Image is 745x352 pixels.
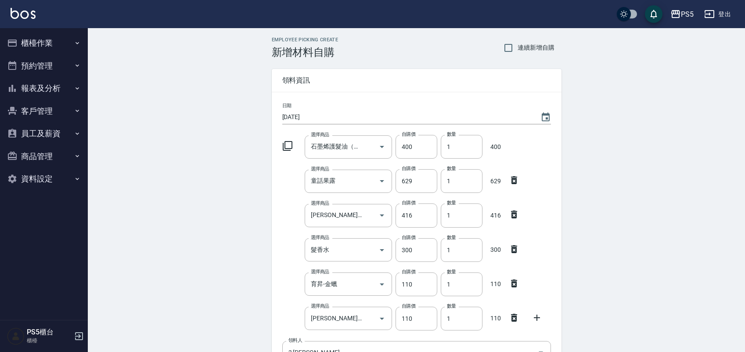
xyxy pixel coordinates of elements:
label: 日期 [282,102,292,109]
img: Logo [11,8,36,19]
button: 客戶管理 [4,100,84,123]
label: 自購價 [402,165,415,172]
button: Open [375,312,389,326]
button: 商品管理 [4,145,84,168]
button: 登出 [701,6,734,22]
p: 110 [486,279,505,289]
label: 選擇商品 [311,200,329,207]
label: 數量 [447,234,456,241]
input: YYYY/MM/DD [282,110,532,124]
p: 629 [486,177,505,186]
label: 選擇商品 [311,166,329,172]
label: 數量 [447,200,456,206]
label: 自購價 [402,131,415,138]
label: 選擇商品 [311,234,329,241]
p: 110 [486,314,505,323]
p: 櫃檯 [27,337,72,345]
button: Open [375,140,389,154]
img: Person [7,327,25,345]
button: 櫃檯作業 [4,32,84,54]
p: 300 [486,245,505,254]
button: Open [375,277,389,291]
button: 員工及薪資 [4,122,84,145]
p: 416 [486,211,505,220]
label: 選擇商品 [311,303,329,309]
label: 自購價 [402,303,415,309]
button: 預約管理 [4,54,84,77]
p: 400 [486,142,505,152]
button: 報表及分析 [4,77,84,100]
span: 領料資訊 [282,76,551,85]
h5: PS5櫃台 [27,328,72,337]
label: 自購價 [402,269,415,275]
label: 自購價 [402,234,415,241]
label: 數量 [447,131,456,138]
button: Open [375,243,389,257]
div: PS5 [681,9,694,20]
button: Choose date, selected date is 2025-08-15 [535,107,556,128]
span: 連續新增自購 [518,43,554,52]
button: save [645,5,662,23]
button: 資料設定 [4,167,84,190]
label: 領料人 [288,337,302,344]
h3: 新增材料自購 [272,46,338,58]
label: 數量 [447,303,456,309]
label: 數量 [447,165,456,172]
h2: Employee Picking Create [272,37,338,43]
label: 選擇商品 [311,269,329,275]
label: 選擇商品 [311,131,329,138]
label: 自購價 [402,200,415,206]
label: 數量 [447,269,456,275]
button: Open [375,174,389,188]
button: Open [375,208,389,222]
button: PS5 [667,5,697,23]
